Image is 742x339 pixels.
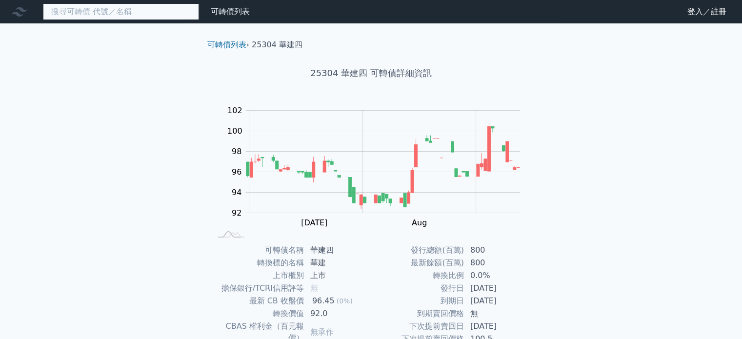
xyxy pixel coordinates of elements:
td: 到期賣回價格 [371,307,464,320]
tspan: 94 [232,188,241,197]
td: 轉換比例 [371,269,464,282]
li: 25304 華建四 [252,39,302,51]
td: 最新 CB 收盤價 [211,295,304,307]
td: 最新餘額(百萬) [371,257,464,269]
td: 92.0 [304,307,371,320]
td: 發行日 [371,282,464,295]
td: 擔保銀行/TCRI信用評等 [211,282,304,295]
td: [DATE] [464,295,531,307]
g: Series [246,123,520,209]
span: (0%) [337,297,353,305]
td: 轉換標的名稱 [211,257,304,269]
td: 可轉債名稱 [211,244,304,257]
td: 800 [464,244,531,257]
td: 0.0% [464,269,531,282]
tspan: 96 [232,167,241,177]
td: 華建 [304,257,371,269]
td: 無 [464,307,531,320]
td: 上市櫃別 [211,269,304,282]
td: 華建四 [304,244,371,257]
td: [DATE] [464,320,531,333]
td: [DATE] [464,282,531,295]
tspan: 92 [232,208,241,218]
td: 上市 [304,269,371,282]
a: 可轉債列表 [207,40,246,49]
td: 發行總額(百萬) [371,244,464,257]
g: Chart [222,106,534,227]
input: 搜尋可轉債 代號／名稱 [43,3,199,20]
td: 到期日 [371,295,464,307]
tspan: 102 [227,106,242,115]
td: 轉換價值 [211,307,304,320]
a: 登入／註冊 [680,4,734,20]
li: › [207,39,249,51]
span: 無 [310,283,318,293]
tspan: 98 [232,147,241,156]
tspan: [DATE] [301,218,327,227]
td: 800 [464,257,531,269]
div: 96.45 [310,295,337,307]
td: 下次提前賣回日 [371,320,464,333]
a: 可轉債列表 [211,7,250,16]
h1: 25304 華建四 可轉債詳細資訊 [200,66,543,80]
tspan: Aug [412,218,427,227]
span: 無承作 [310,327,334,337]
tspan: 100 [227,126,242,136]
